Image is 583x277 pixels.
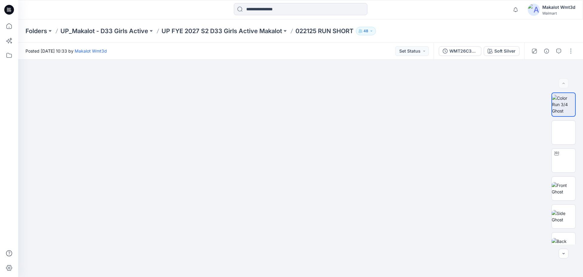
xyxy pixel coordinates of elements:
[542,4,575,11] div: Makalot Wmt3d
[552,238,575,251] img: Back Ghost
[552,210,575,223] img: Side Ghost
[75,48,107,54] a: Makalot Wmt3d
[26,48,107,54] span: Posted [DATE] 10:33 by
[162,27,282,35] a: UP FYE 2027 S2 D33 Girls Active Makalot
[60,27,148,35] a: UP_Makalot - D33 Girls Active
[542,46,551,56] button: Details
[356,27,376,35] button: 48
[528,4,540,16] img: avatar
[449,48,477,54] div: WMT26C3G30_ADM_BUTTERCORE CAPRI
[552,95,575,114] img: Color Run 3/4 Ghost
[542,11,575,16] div: Walmart
[484,46,520,56] button: Soft Silver
[26,27,47,35] a: Folders
[494,48,516,54] div: Soft Silver
[363,28,368,34] p: 48
[552,182,575,195] img: Front Ghost
[295,27,353,35] p: 022125 RUN SHORT
[439,46,481,56] button: WMT26C3G30_ADM_BUTTERCORE CAPRI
